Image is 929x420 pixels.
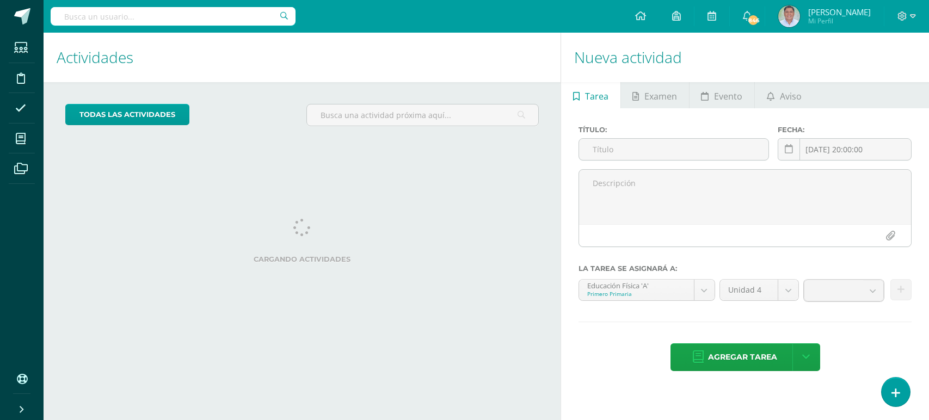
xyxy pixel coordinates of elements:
[587,280,685,290] div: Educación Física 'A'
[778,5,800,27] img: e0a79cb39523d0d5c7600c44975e145b.png
[808,7,871,17] span: [PERSON_NAME]
[780,83,802,109] span: Aviso
[644,83,677,109] span: Examen
[747,14,759,26] span: 846
[690,82,754,108] a: Evento
[65,255,539,263] label: Cargando actividades
[585,83,608,109] span: Tarea
[621,82,689,108] a: Examen
[708,344,777,370] span: Agregar tarea
[778,139,910,160] input: Fecha de entrega
[307,104,538,126] input: Busca una actividad próxima aquí...
[65,104,189,125] a: todas las Actividades
[574,33,916,82] h1: Nueva actividad
[728,280,770,300] span: Unidad 4
[720,280,799,300] a: Unidad 4
[579,264,912,273] label: La tarea se asignará a:
[579,126,769,134] label: Título:
[778,126,911,134] label: Fecha:
[808,16,871,26] span: Mi Perfil
[579,280,714,300] a: Educación Física 'A'Primero Primaria
[51,7,296,26] input: Busca un usuario...
[57,33,547,82] h1: Actividades
[579,139,768,160] input: Título
[561,82,620,108] a: Tarea
[755,82,813,108] a: Aviso
[714,83,742,109] span: Evento
[587,290,685,298] div: Primero Primaria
